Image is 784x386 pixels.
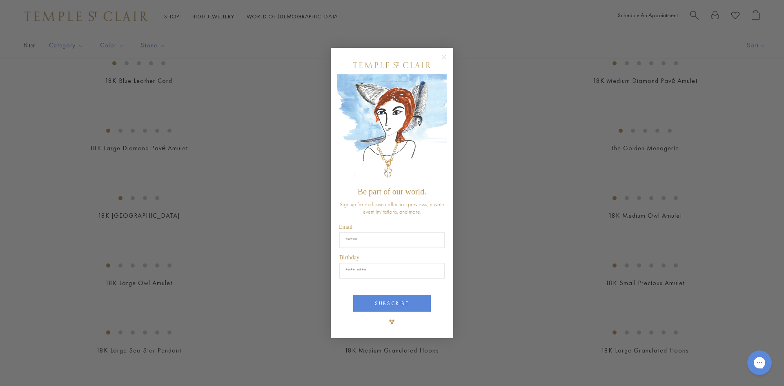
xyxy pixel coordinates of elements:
span: Birthday [339,254,359,261]
img: TSC [384,314,400,330]
img: Temple St. Clair [353,62,431,68]
span: Sign up for exclusive collection previews, private event invitations, and more. [340,201,444,215]
button: Close dialog [443,56,453,66]
input: Email [339,232,445,248]
button: SUBSCRIBE [353,295,431,312]
img: c4a9eb12-d91a-4d4a-8ee0-386386f4f338.jpeg [337,74,447,183]
iframe: Gorgias live chat messenger [743,348,776,378]
span: Be part of our world. [358,187,426,196]
span: Email [339,224,352,230]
